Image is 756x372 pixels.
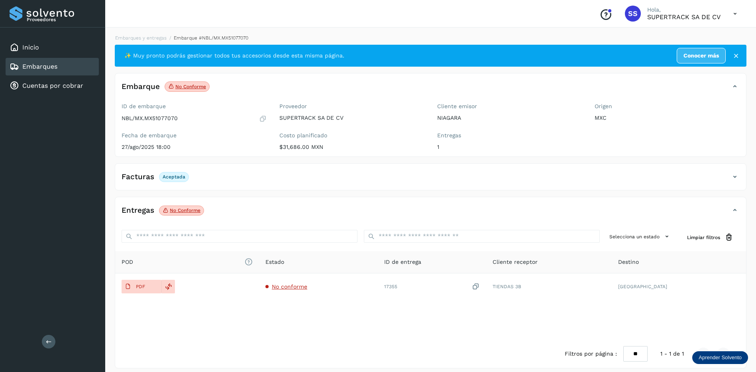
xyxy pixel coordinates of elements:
[115,170,746,190] div: FacturasAceptada
[565,350,617,358] span: Filtros por página :
[161,280,175,293] div: Reemplazar POD
[279,103,424,110] label: Proveedor
[115,204,746,224] div: EntregasNo conforme
[437,103,582,110] label: Cliente emisor
[692,351,748,364] div: Aprender Solvento
[612,273,746,300] td: [GEOGRAPHIC_DATA]
[618,258,639,266] span: Destino
[27,17,96,22] p: Proveedores
[122,82,160,91] h4: Embarque
[265,258,284,266] span: Estado
[136,284,145,289] p: PDF
[279,144,424,150] p: $31,686.00 MXN
[493,258,538,266] span: Cliente receptor
[279,132,424,139] label: Costo planificado
[272,283,307,290] span: No conforme
[647,13,721,21] p: SUPERTRACK SA DE CV
[606,230,674,243] button: Selecciona un estado
[486,273,612,300] td: TIENDAS 3B
[170,208,200,213] p: No conforme
[6,39,99,56] div: Inicio
[6,58,99,75] div: Embarques
[437,115,582,121] p: NIAGARA
[122,172,154,182] h4: Facturas
[660,350,684,358] span: 1 - 1 de 1
[22,44,39,51] a: Inicio
[122,206,154,215] h4: Entregas
[122,280,161,293] button: PDF
[699,354,742,361] p: Aprender Solvento
[595,115,740,121] p: MXC
[22,82,83,89] a: Cuentas por cobrar
[687,234,720,241] span: Limpiar filtros
[22,63,57,70] a: Embarques
[115,35,167,41] a: Embarques y entregas
[647,6,721,13] p: Hola,
[437,132,582,139] label: Entregas
[595,103,740,110] label: Origen
[677,48,726,63] a: Conocer más
[122,115,178,122] p: NBL/MX.MX51077070
[384,258,421,266] span: ID de entrega
[174,35,248,41] span: Embarque #NBL/MX.MX51077070
[124,51,344,60] span: ✨ Muy pronto podrás gestionar todos tus accesorios desde esta misma página.
[175,84,206,89] p: No conforme
[122,144,267,150] p: 27/ago/2025 18:00
[115,80,746,100] div: EmbarqueNo conforme
[681,230,740,245] button: Limpiar filtros
[122,132,267,139] label: Fecha de embarque
[437,144,582,150] p: 1
[6,77,99,95] div: Cuentas por cobrar
[122,103,267,110] label: ID de embarque
[115,34,746,42] nav: breadcrumb
[163,174,185,180] p: Aceptada
[122,258,253,266] span: POD
[384,283,480,291] div: 17355
[279,115,424,121] p: SUPERTRACK SA DE CV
